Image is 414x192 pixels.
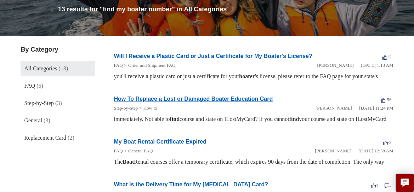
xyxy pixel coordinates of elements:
[383,140,392,145] span: -3
[381,97,391,102] span: -56
[24,117,42,123] span: General
[21,95,95,111] a: Step-by-Step (3)
[359,105,393,111] time: 03/10/2022, 23:24
[24,135,66,141] span: Replacement Card
[138,105,157,112] li: How to
[58,5,393,14] h1: 13 results for "find my boater number" in All Categories
[114,63,123,68] a: FAQ
[24,100,54,106] span: Step-by-Step
[371,182,378,188] span: 4
[21,45,95,54] h3: By Category
[123,147,153,155] li: General FAQ
[58,65,68,71] span: (13)
[114,105,138,111] a: Step-by-Step
[385,182,392,188] span: 3
[128,148,153,153] a: General FAQ
[123,62,176,69] li: Order and Shipment FAQ
[239,73,255,79] em: boater
[382,54,392,59] span: 12
[114,62,123,69] li: FAQ
[21,78,95,94] a: FAQ (5)
[44,117,50,123] span: (3)
[114,53,312,59] a: Will I Receive a Plastic Card or Just a Certificate for My Boater's License?
[21,113,95,128] a: General (3)
[24,65,57,71] span: All Categories
[128,63,176,68] a: Order and Shipment FAQ
[358,148,393,153] time: 03/16/2022, 00:58
[114,158,393,166] div: The Rental courses offer a temporary certificate, which expires 90 days from the date of completi...
[114,147,123,155] li: FAQ
[114,72,393,81] div: you'll receive a plastic card or just a certificate for your 's license, please refer to the FAQ ...
[68,135,74,141] span: (2)
[114,139,206,145] a: My Boat Rental Certificate Expired
[21,130,95,146] a: Replacement Card (2)
[21,61,95,76] a: All Categories (13)
[55,100,62,106] span: (3)
[114,96,273,102] a: How To Replace a Lost or Damaged Boater Education Card
[114,181,268,187] a: What Is the Delivery Time for My [MEDICAL_DATA] Card?
[114,148,123,153] a: FAQ
[396,174,414,192] button: Live chat
[289,116,299,122] em: find
[317,62,354,69] li: [PERSON_NAME]
[24,83,35,89] span: FAQ
[114,105,138,112] li: Step-by-Step
[36,83,43,89] span: (5)
[316,105,352,112] li: [PERSON_NAME]
[361,63,393,68] time: 03/16/2022, 01:13
[315,147,351,155] li: [PERSON_NAME]
[123,159,134,165] em: Boat
[143,105,157,111] a: How to
[170,116,180,122] em: find
[114,115,393,123] div: immediately. Not able to course and state on ILostMyCard? If you cannot your course and state on ...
